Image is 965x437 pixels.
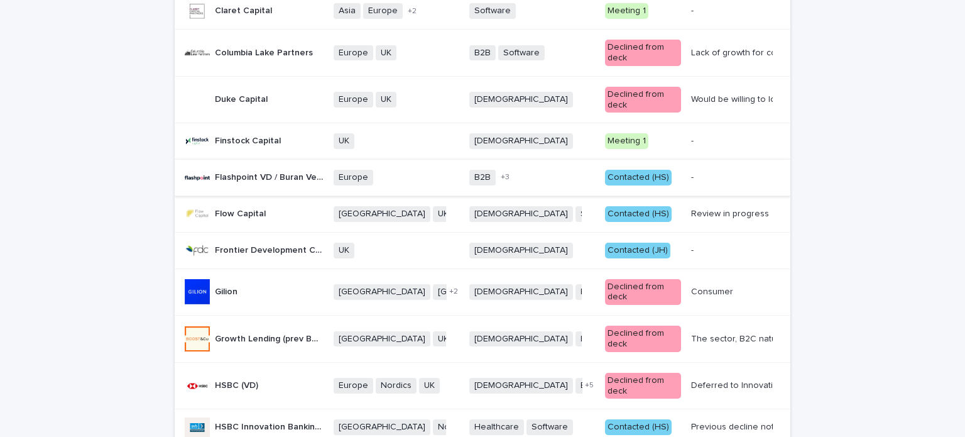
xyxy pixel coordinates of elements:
div: Contacted (HS) [605,170,672,185]
span: [DEMOGRAPHIC_DATA] [469,92,573,108]
div: Review in progress [691,209,769,219]
span: B2B [575,284,602,300]
div: Declined from deck [605,40,682,66]
tr: Frontier Development CapitalFrontier Development Capital UK[DEMOGRAPHIC_DATA]Contacted (JH)- [175,232,790,268]
span: Europe [334,92,373,108]
div: Contacted (HS) [605,206,672,222]
div: Would be willing to look at once EBITDA at £2m [691,94,770,105]
div: Deferred to Innovation bank [691,380,770,391]
tr: Flashpoint VD / Buran Venture CapitalFlashpoint VD / Buran Venture Capital EuropeB2B+3Contacted (... [175,160,790,196]
span: Software [526,419,573,435]
div: Contacted (JH) [605,243,670,258]
span: [GEOGRAPHIC_DATA] [334,206,430,222]
div: Contacted (HS) [605,419,672,435]
span: [GEOGRAPHIC_DATA] [334,284,430,300]
p: Claret Capital [215,3,275,16]
div: The sector, B2C nature and ongoing loss-making position make it too much of a stretch for the dea... [691,334,770,345]
p: HSBC (VD) [215,378,261,391]
p: Frontier Development Capital [215,243,326,256]
span: [DEMOGRAPHIC_DATA] [469,206,573,222]
div: - [691,245,694,256]
div: Declined from deck [605,87,682,113]
span: + 2 [449,288,458,296]
span: Europe [363,3,403,19]
tr: GilionGilion [GEOGRAPHIC_DATA][GEOGRAPHIC_DATA]+2[DEMOGRAPHIC_DATA]B2BDeclined from deckConsumer [175,268,790,316]
span: UK [376,92,396,108]
p: Growth Lending (prev Boost & Co) [215,331,326,345]
span: [DEMOGRAPHIC_DATA] [469,284,573,300]
span: + 2 [408,8,417,15]
span: Europe [334,378,373,394]
p: HSBC Innovation Banking (prev Silicon Valley Bank (SVB)) [215,419,326,433]
span: B2B [469,170,496,185]
p: Flashpoint VD / Buran Venture Capital [215,170,326,183]
span: Europe [334,170,373,185]
div: - [691,6,694,16]
tr: HSBC (VD)HSBC (VD) EuropeNordicsUK[DEMOGRAPHIC_DATA]B2B+5Declined from deckDeferred to Innovation... [175,362,790,409]
tr: Columbia Lake PartnersColumbia Lake Partners EuropeUKB2BSoftwareDeclined from deckLack of growth ... [175,30,790,77]
div: Lack of growth for consumer business. Secondary concern about refinancing a direct competitor but... [691,48,770,58]
div: Consumer [691,287,733,297]
div: Previous decline noted however this was based on a flat BAU case with no new initiatives and reje... [691,422,770,433]
span: UK [433,206,454,222]
span: [DEMOGRAPHIC_DATA] [469,331,573,347]
span: Software [575,206,622,222]
span: [GEOGRAPHIC_DATA] [334,419,430,435]
span: UK [334,133,354,149]
span: [GEOGRAPHIC_DATA] [433,284,530,300]
span: + 3 [501,174,510,181]
span: Europe [334,45,373,61]
tr: Duke CapitalDuke Capital EuropeUK[DEMOGRAPHIC_DATA]Declined from deckWould be willing to look at ... [175,76,790,123]
div: Declined from deck [605,279,682,306]
span: [GEOGRAPHIC_DATA] [334,331,430,347]
p: Gilion [215,284,240,297]
div: - [691,172,694,183]
span: Healthcare [469,419,524,435]
span: Nordics [376,378,417,394]
p: Duke Capital [215,92,270,105]
span: + 5 [585,382,594,389]
div: Declined from deck [605,373,682,399]
p: Finstock Capital [215,133,283,147]
span: [DEMOGRAPHIC_DATA] [469,243,573,258]
p: Flow Capital [215,206,268,219]
span: B2B [469,45,496,61]
div: Meeting 1 [605,3,648,19]
span: Asia [334,3,361,19]
div: Meeting 1 [605,133,648,149]
span: UK [376,45,396,61]
span: [DEMOGRAPHIC_DATA] [469,378,573,394]
div: Declined from deck [605,326,682,352]
span: UK [419,378,440,394]
span: Software [498,45,545,61]
span: UK [433,331,454,347]
span: B2B [575,331,602,347]
span: Software [469,3,516,19]
span: Nordics [433,419,474,435]
span: [DEMOGRAPHIC_DATA] [469,133,573,149]
tr: Growth Lending (prev Boost & Co)Growth Lending (prev Boost & Co) [GEOGRAPHIC_DATA]UK[DEMOGRAPHIC_... [175,316,790,363]
div: - [691,136,694,147]
p: Columbia Lake Partners [215,45,315,58]
tr: Flow CapitalFlow Capital [GEOGRAPHIC_DATA]UK[DEMOGRAPHIC_DATA]SoftwareContacted (HS)Review in pro... [175,196,790,232]
span: UK [334,243,354,258]
tr: Finstock CapitalFinstock Capital UK[DEMOGRAPHIC_DATA]Meeting 1- [175,123,790,160]
span: B2B [575,378,602,394]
